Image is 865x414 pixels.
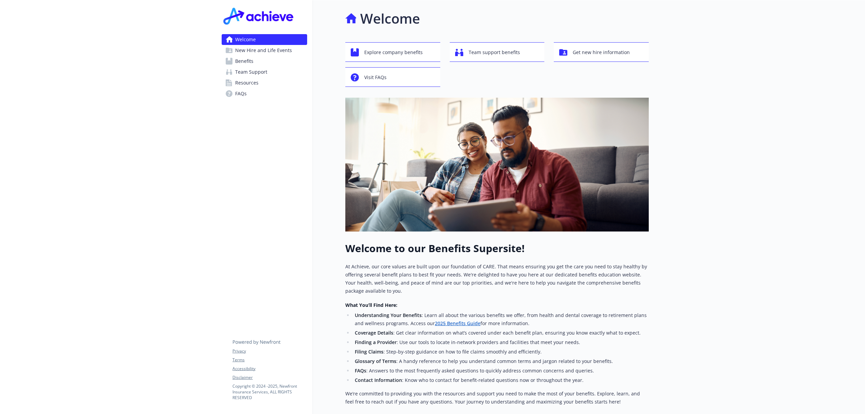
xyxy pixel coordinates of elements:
[345,98,649,232] img: overview page banner
[353,311,649,327] li: : Learn all about the various benefits we offer, from health and dental coverage to retirement pl...
[353,338,649,346] li: : Use our tools to locate in-network providers and facilities that meet your needs.
[235,56,253,67] span: Benefits
[355,348,384,355] strong: Filing Claims
[222,88,307,99] a: FAQs
[222,77,307,88] a: Resources
[469,46,520,59] span: Team support benefits
[353,367,649,375] li: : Answers to the most frequently asked questions to quickly address common concerns and queries.
[364,46,423,59] span: Explore company benefits
[232,374,307,381] a: Disclaimer
[345,390,649,406] p: We’re committed to providing you with the resources and support you need to make the most of your...
[232,348,307,354] a: Privacy
[353,357,649,365] li: : A handy reference to help you understand common terms and jargon related to your benefits.
[355,358,396,364] strong: Glossary of Terms
[235,77,258,88] span: Resources
[355,339,397,345] strong: Finding a Provider
[232,366,307,372] a: Accessibility
[345,67,440,87] button: Visit FAQs
[353,348,649,356] li: : Step-by-step guidance on how to file claims smoothly and efficiently.
[232,357,307,363] a: Terms
[235,67,267,77] span: Team Support
[360,8,420,29] h1: Welcome
[222,56,307,67] a: Benefits
[554,42,649,62] button: Get new hire information
[345,302,397,308] strong: What You’ll Find Here:
[235,34,256,45] span: Welcome
[355,330,393,336] strong: Coverage Details
[353,329,649,337] li: : Get clear information on what’s covered under each benefit plan, ensuring you know exactly what...
[353,376,649,384] li: : Know who to contact for benefit-related questions now or throughout the year.
[345,42,440,62] button: Explore company benefits
[235,45,292,56] span: New Hire and Life Events
[573,46,630,59] span: Get new hire information
[435,320,480,326] a: 2025 Benefits Guide
[345,242,649,254] h1: Welcome to our Benefits Supersite!
[364,71,387,84] span: Visit FAQs
[450,42,545,62] button: Team support benefits
[222,34,307,45] a: Welcome
[355,377,402,383] strong: Contact Information
[232,383,307,400] p: Copyright © 2024 - 2025 , Newfront Insurance Services, ALL RIGHTS RESERVED
[355,367,366,374] strong: FAQs
[222,45,307,56] a: New Hire and Life Events
[355,312,422,318] strong: Understanding Your Benefits
[235,88,247,99] span: FAQs
[345,263,649,295] p: At Achieve, our core values are built upon our foundation of CARE. That means ensuring you get th...
[222,67,307,77] a: Team Support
